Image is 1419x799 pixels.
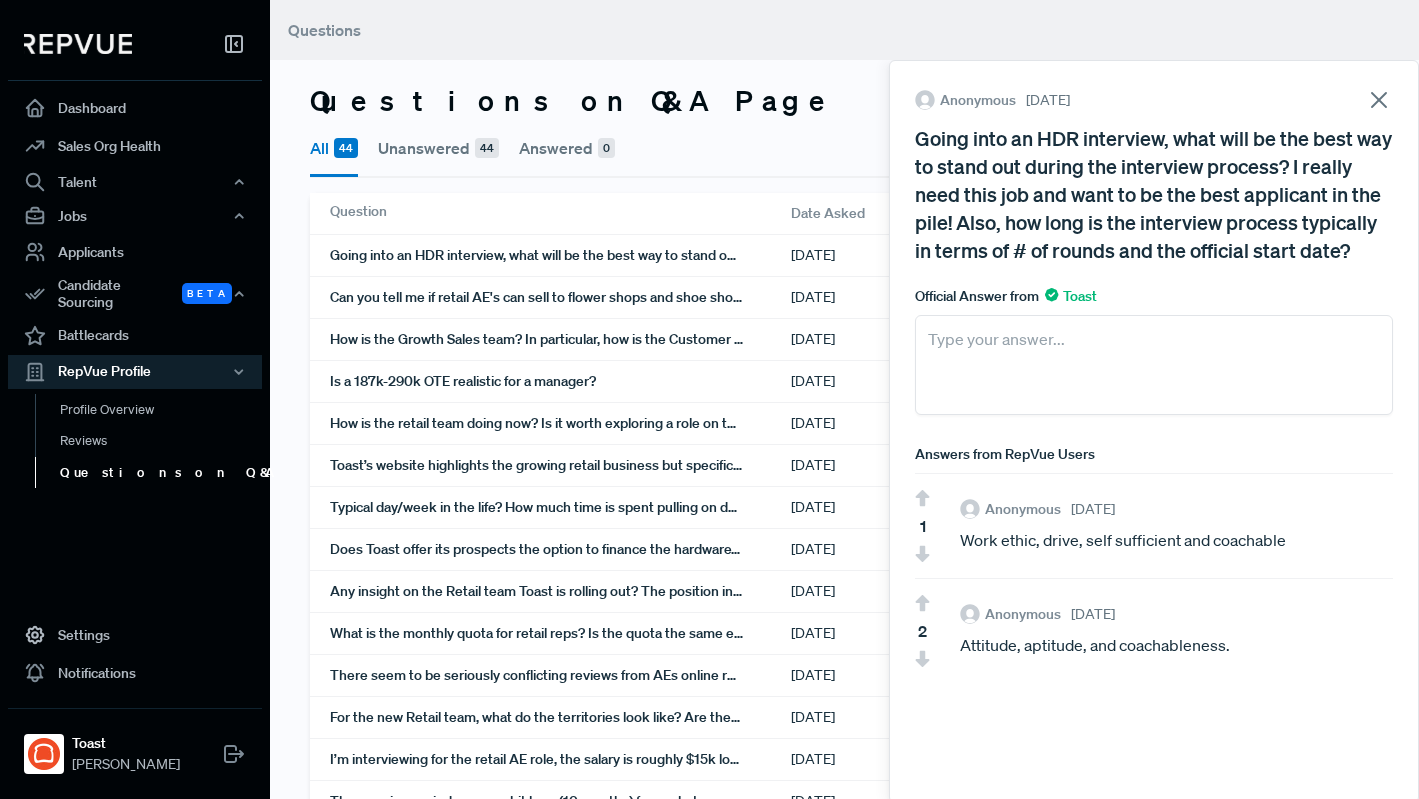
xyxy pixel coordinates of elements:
button: Talent [8,165,262,199]
div: Attitude, aptitude, and coachableness. [960,633,1393,659]
div: [DATE] [791,277,971,318]
span: 0 [598,138,615,158]
a: Notifications [8,654,262,692]
img: RepVue [24,34,132,54]
div: [DATE] [791,529,971,570]
a: Settings [8,616,262,654]
span: Questions [288,20,361,40]
div: [DATE] [791,487,971,528]
div: [DATE] [791,403,971,444]
div: [DATE] [791,319,971,360]
div: Question [330,193,791,234]
div: Is a 187k-290k OTE realistic for a manager? [330,361,791,402]
a: Sales Org Health [8,127,262,165]
a: Battlecards [8,317,262,355]
div: For the new Retail team, what do the territories look like? Are they a certain mile radius, a spe... [330,697,791,738]
a: Profile Overview [35,394,289,426]
div: [DATE] [791,445,971,486]
span: Anonymous [940,90,1016,111]
div: Official Answer from [915,286,1393,307]
span: 44 [475,138,499,158]
div: [DATE] [791,613,971,654]
a: ToastToast[PERSON_NAME] [8,708,262,783]
div: Any insight on the Retail team Toast is rolling out? The position in my area has been posted (and... [330,571,791,612]
span: [DATE] [1071,499,1115,520]
div: Answers from RepVue Users [915,444,1393,465]
h3: Questions on Q&A Page [310,84,838,118]
button: Unanswered [378,122,499,174]
div: Work ethic, drive, self sufficient and coachable [960,528,1393,554]
div: Can you tell me if retail AE's can sell to flower shops and shoe shops or if it is strictly food ... [330,277,791,318]
div: Does Toast offer its prospects the option to finance the hardware? Do they have to go through a s... [330,529,791,570]
div: [DATE] [791,697,971,738]
div: What is the monthly quota for retail reps? Is the quota the same each month or does it vary throu... [330,613,791,654]
div: Candidate Sourcing [8,271,262,317]
span: 2 [918,619,927,643]
span: Beta [182,283,232,304]
div: I’m interviewing for the retail AE role, the salary is roughly $15k lower than my current pay but... [330,739,791,780]
button: Answered [519,122,615,174]
div: Toast’s website highlights the growing retail business but specifically calls it the Restaurant R... [330,445,791,486]
span: 1 [920,514,926,538]
span: [DATE] [1071,604,1115,625]
div: [DATE] [791,571,971,612]
button: Candidate Sourcing Beta [8,271,262,317]
strong: Toast [72,733,180,754]
div: [DATE] [791,739,971,780]
img: Toast [28,738,60,770]
a: Applicants [8,233,262,271]
div: [DATE] [791,361,971,402]
a: Dashboard [8,89,262,127]
button: All [310,122,358,177]
div: How is the retail team doing now? Is it worth exploring a role on that team? [330,403,791,444]
div: Typical day/week in the life? How much time is spent pulling on doors/face to face in the field v... [330,487,791,528]
div: Going into an HDR interview, what will be the best way to stand out during the interview process?... [330,235,791,276]
span: 44 [334,138,358,158]
a: Reviews [35,425,289,457]
div: Going into an HDR interview, what will be the best way to stand out during the interview process?... [915,124,1393,264]
span: Toast [1045,287,1097,305]
div: [DATE] [791,235,971,276]
button: Jobs [8,199,262,233]
span: Anonymous [985,499,1061,520]
span: [PERSON_NAME] [72,754,180,775]
span: [DATE] [1026,90,1070,111]
div: How is the Growth Sales team? In particular, how is the Customer Growth Account Executive role? [330,319,791,360]
a: Questions on Q&A [35,457,289,489]
div: There seem to be seriously conflicting reviews from AEs online regarding management, quota attain... [330,655,791,696]
div: [DATE] [791,655,971,696]
div: Date Asked [791,193,971,234]
button: RepVue Profile [8,355,262,389]
span: Anonymous [985,604,1061,625]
